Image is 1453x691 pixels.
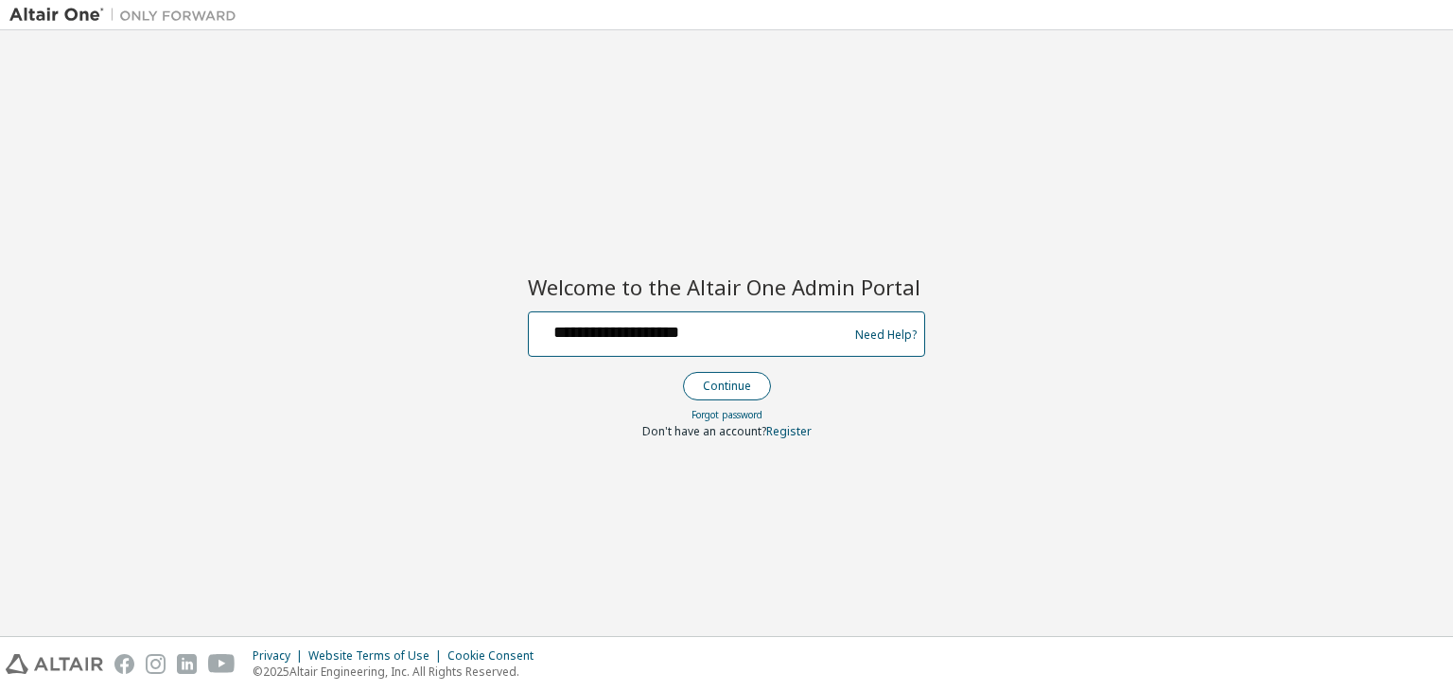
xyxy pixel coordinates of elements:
img: instagram.svg [146,654,166,674]
img: youtube.svg [208,654,236,674]
div: Cookie Consent [447,648,545,664]
a: Forgot password [691,408,762,421]
img: Altair One [9,6,246,25]
img: linkedin.svg [177,654,197,674]
h2: Welcome to the Altair One Admin Portal [528,274,925,300]
button: Continue [683,372,771,400]
div: Privacy [253,648,308,664]
a: Need Help? [855,334,917,335]
a: Register [766,423,812,439]
img: facebook.svg [114,654,134,674]
div: Website Terms of Use [308,648,447,664]
img: altair_logo.svg [6,654,103,674]
p: © 2025 Altair Engineering, Inc. All Rights Reserved. [253,664,545,680]
span: Don't have an account? [642,423,766,439]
